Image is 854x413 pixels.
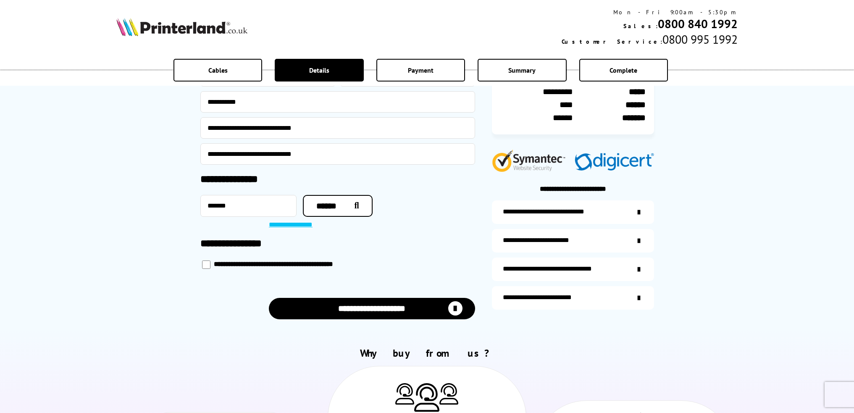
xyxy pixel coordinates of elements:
img: Printer Experts [439,383,458,405]
a: additional-cables [492,258,654,281]
img: Printerland Logo [116,18,247,36]
img: Printer Experts [395,383,414,405]
span: Details [309,66,329,74]
img: Printer Experts [414,383,439,412]
span: Summary [508,66,536,74]
span: Sales: [623,22,658,30]
h2: Why buy from us? [116,347,737,360]
span: Cables [208,66,228,74]
div: Mon - Fri 9:00am - 5:30pm [562,8,738,16]
span: Complete [610,66,637,74]
span: Customer Service: [562,38,662,45]
a: secure-website [492,286,654,310]
a: additional-ink [492,200,654,224]
a: 0800 840 1992 [658,16,738,32]
a: items-arrive [492,229,654,253]
span: Payment [408,66,434,74]
span: 0800 995 1992 [662,32,738,47]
